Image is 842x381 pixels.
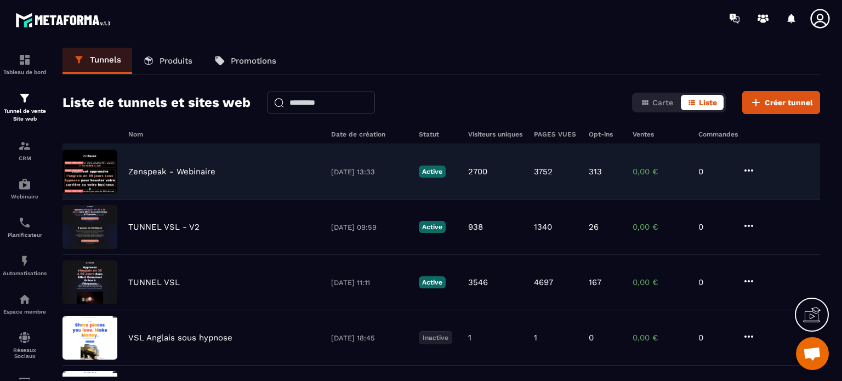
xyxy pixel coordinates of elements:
[633,277,687,287] p: 0,00 €
[132,48,203,74] a: Produits
[331,223,408,231] p: [DATE] 09:59
[3,347,47,359] p: Réseaux Sociaux
[128,333,232,343] p: VSL Anglais sous hypnose
[3,208,47,246] a: schedulerschedulerPlanificateur
[3,155,47,161] p: CRM
[331,130,408,138] h6: Date de création
[3,323,47,367] a: social-networksocial-networkRéseaux Sociaux
[468,222,483,232] p: 938
[3,232,47,238] p: Planificateur
[128,167,215,177] p: Zenspeak - Webinaire
[3,107,47,123] p: Tunnel de vente Site web
[419,130,457,138] h6: Statut
[419,166,446,178] p: Active
[18,293,31,306] img: automations
[633,167,687,177] p: 0,00 €
[419,276,446,288] p: Active
[3,194,47,200] p: Webinaire
[3,169,47,208] a: automationsautomationsWebinaire
[231,56,276,66] p: Promotions
[62,92,251,113] h2: Liste de tunnels et sites web
[331,278,408,287] p: [DATE] 11:11
[419,221,446,233] p: Active
[203,48,287,74] a: Promotions
[3,309,47,315] p: Espace membre
[589,222,599,232] p: 26
[634,95,680,110] button: Carte
[681,95,724,110] button: Liste
[633,130,687,138] h6: Ventes
[589,333,594,343] p: 0
[698,333,731,343] p: 0
[796,337,829,370] div: Ouvrir le chat
[128,277,180,287] p: TUNNEL VSL
[589,277,601,287] p: 167
[160,56,192,66] p: Produits
[534,130,578,138] h6: PAGES VUES
[699,98,717,107] span: Liste
[3,69,47,75] p: Tableau de bord
[468,333,471,343] p: 1
[698,130,738,138] h6: Commandes
[765,97,813,108] span: Créer tunnel
[633,333,687,343] p: 0,00 €
[128,130,320,138] h6: Nom
[18,92,31,105] img: formation
[698,222,731,232] p: 0
[3,270,47,276] p: Automatisations
[3,45,47,83] a: formationformationTableau de bord
[589,130,622,138] h6: Opt-ins
[62,205,117,249] img: image
[331,334,408,342] p: [DATE] 18:45
[534,277,553,287] p: 4697
[62,48,132,74] a: Tunnels
[18,178,31,191] img: automations
[468,167,487,177] p: 2700
[589,167,602,177] p: 313
[3,83,47,131] a: formationformationTunnel de vente Site web
[468,130,523,138] h6: Visiteurs uniques
[742,91,820,114] button: Créer tunnel
[419,331,452,344] p: Inactive
[468,277,488,287] p: 3546
[3,131,47,169] a: formationformationCRM
[534,333,537,343] p: 1
[90,55,121,65] p: Tunnels
[18,216,31,229] img: scheduler
[3,246,47,285] a: automationsautomationsAutomatisations
[534,167,553,177] p: 3752
[3,285,47,323] a: automationsautomationsEspace membre
[18,139,31,152] img: formation
[18,254,31,268] img: automations
[331,168,408,176] p: [DATE] 13:33
[62,260,117,304] img: image
[698,167,731,177] p: 0
[633,222,687,232] p: 0,00 €
[128,222,200,232] p: TUNNEL VSL - V2
[15,10,114,30] img: logo
[698,277,731,287] p: 0
[62,150,117,194] img: image
[18,331,31,344] img: social-network
[534,222,552,232] p: 1340
[652,98,673,107] span: Carte
[18,53,31,66] img: formation
[62,316,117,360] img: image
